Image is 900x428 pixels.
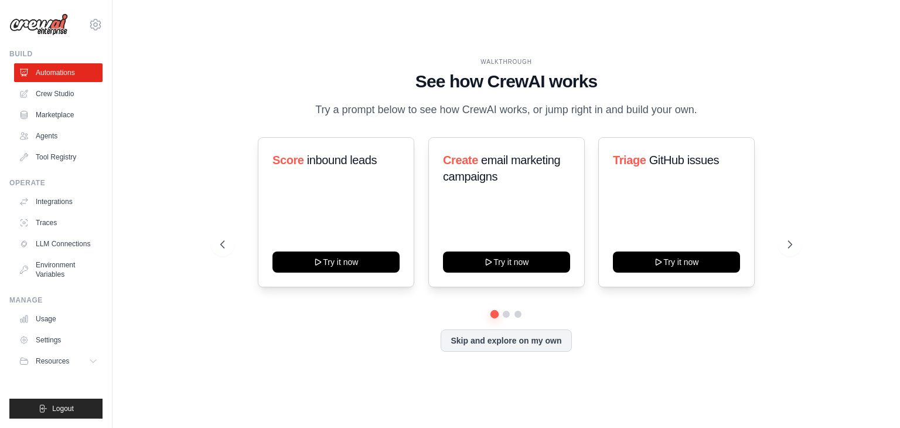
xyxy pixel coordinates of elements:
div: Build [9,49,103,59]
button: Try it now [272,252,400,273]
a: Traces [14,213,103,232]
p: Try a prompt below to see how CrewAI works, or jump right in and build your own. [309,101,703,118]
span: Logout [52,404,74,413]
div: WALKTHROUGH [220,57,792,66]
a: Settings [14,331,103,349]
span: email marketing campaigns [443,154,560,183]
button: Logout [9,399,103,419]
a: Tool Registry [14,148,103,167]
button: Try it now [443,252,570,273]
a: Marketplace [14,106,103,124]
button: Try it now [613,252,740,273]
span: GitHub issues [649,154,719,167]
a: Usage [14,310,103,328]
a: Environment Variables [14,256,103,284]
span: Resources [36,356,69,366]
a: Crew Studio [14,84,103,103]
div: Manage [9,295,103,305]
a: Integrations [14,192,103,211]
button: Skip and explore on my own [441,330,571,352]
a: Automations [14,63,103,82]
h1: See how CrewAI works [220,71,792,92]
span: Create [443,154,478,167]
span: inbound leads [307,154,377,167]
button: Resources [14,352,103,371]
a: LLM Connections [14,235,103,253]
span: Score [272,154,304,167]
img: Logo [9,13,68,36]
div: Operate [9,178,103,188]
span: Triage [613,154,646,167]
a: Agents [14,127,103,145]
